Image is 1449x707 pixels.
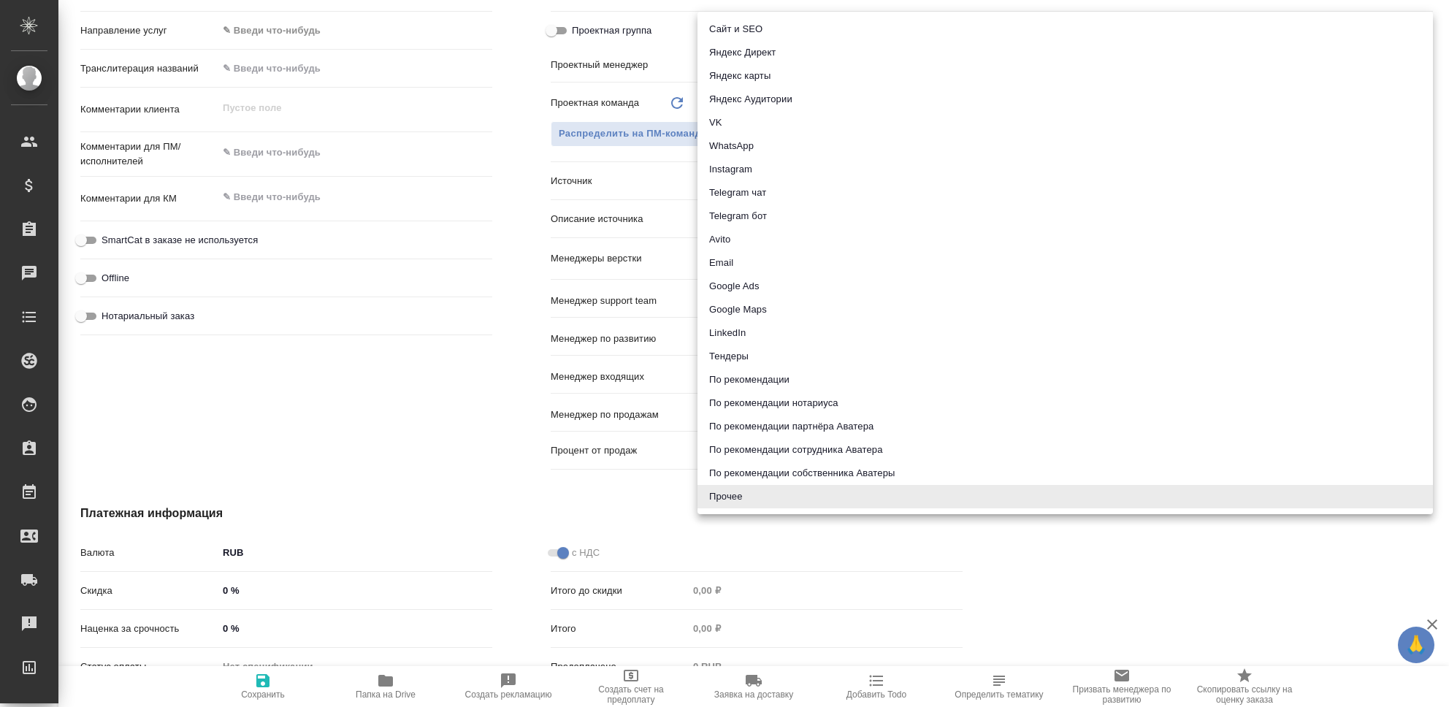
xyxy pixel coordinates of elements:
[697,134,1433,158] li: WhatsApp
[697,275,1433,298] li: Google Ads
[697,41,1433,64] li: Яндекс Директ
[697,181,1433,205] li: Telegram чат
[697,485,1433,508] li: Прочее
[697,251,1433,275] li: Email
[697,111,1433,134] li: VK
[697,228,1433,251] li: Avito
[697,438,1433,462] li: По рекомендации сотрудника Аватера
[697,88,1433,111] li: Яндекс Аудитории
[697,462,1433,485] li: По рекомендации собственника Аватеры
[697,345,1433,368] li: Тендеры
[697,391,1433,415] li: По рекомендации нотариуса
[697,64,1433,88] li: Яндекс карты
[697,368,1433,391] li: По рекомендации
[697,18,1433,41] li: Сайт и SEO
[697,298,1433,321] li: Google Maps
[697,158,1433,181] li: Instagram
[697,205,1433,228] li: Telegram бот
[697,415,1433,438] li: По рекомендации партнёра Аватера
[697,321,1433,345] li: LinkedIn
